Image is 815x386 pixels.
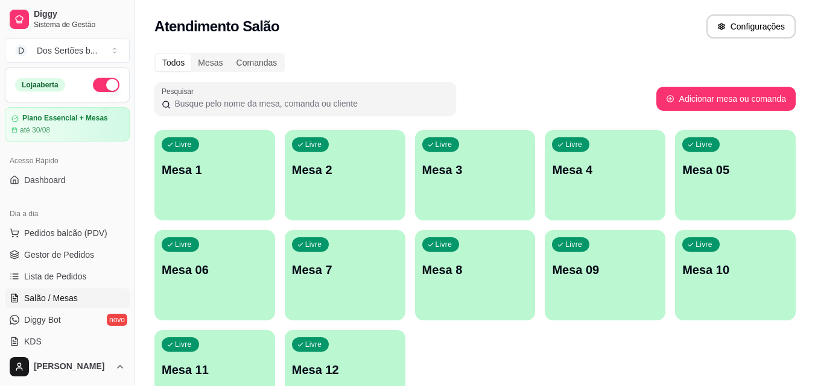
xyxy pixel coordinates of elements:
p: Livre [305,340,322,349]
button: LivreMesa 8 [415,230,536,320]
p: Mesa 05 [682,161,788,178]
button: LivreMesa 1 [154,130,275,220]
button: LivreMesa 4 [545,130,665,220]
button: LivreMesa 3 [415,130,536,220]
p: Livre [565,240,582,249]
article: Plano Essencial + Mesas [22,114,108,123]
div: Loja aberta [15,78,65,92]
p: Livre [175,340,192,349]
a: KDS [5,332,130,351]
p: Mesa 12 [292,361,398,378]
a: DiggySistema de Gestão [5,5,130,34]
button: Configurações [706,14,796,39]
div: Acesso Rápido [5,151,130,170]
p: Livre [696,240,712,249]
span: D [15,45,27,57]
p: Livre [565,140,582,149]
p: Livre [696,140,712,149]
button: LivreMesa 7 [285,230,405,320]
div: Mesas [191,54,229,71]
span: [PERSON_NAME] [34,361,110,372]
p: Mesa 4 [552,161,658,178]
article: até 30/08 [20,125,50,135]
p: Mesa 1 [162,161,268,178]
p: Mesa 11 [162,361,268,378]
p: Mesa 10 [682,261,788,278]
a: Lista de Pedidos [5,267,130,286]
span: Lista de Pedidos [24,270,87,282]
button: [PERSON_NAME] [5,352,130,381]
p: Livre [305,240,322,249]
span: Diggy [34,9,125,20]
button: Select a team [5,39,130,63]
a: Diggy Botnovo [5,310,130,329]
p: Livre [175,140,192,149]
p: Mesa 8 [422,261,528,278]
p: Mesa 3 [422,161,528,178]
span: Gestor de Pedidos [24,249,94,261]
label: Pesquisar [162,86,198,96]
button: LivreMesa 06 [154,230,275,320]
p: Mesa 06 [162,261,268,278]
span: Salão / Mesas [24,292,78,304]
button: LivreMesa 09 [545,230,665,320]
button: LivreMesa 2 [285,130,405,220]
button: LivreMesa 10 [675,230,796,320]
p: Livre [436,140,452,149]
span: Dashboard [24,174,66,186]
p: Livre [436,240,452,249]
button: Pedidos balcão (PDV) [5,223,130,243]
p: Livre [175,240,192,249]
h2: Atendimento Salão [154,17,279,36]
div: Todos [156,54,191,71]
span: KDS [24,335,42,347]
a: Salão / Mesas [5,288,130,308]
button: Alterar Status [93,78,119,92]
span: Sistema de Gestão [34,20,125,30]
div: Dos Sertões b ... [37,45,97,57]
div: Dia a dia [5,204,130,223]
p: Mesa 09 [552,261,658,278]
span: Pedidos balcão (PDV) [24,227,107,239]
button: LivreMesa 05 [675,130,796,220]
a: Dashboard [5,170,130,190]
button: Adicionar mesa ou comanda [656,87,796,111]
p: Livre [305,140,322,149]
div: Comandas [230,54,284,71]
a: Gestor de Pedidos [5,245,130,264]
p: Mesa 2 [292,161,398,178]
input: Pesquisar [171,98,449,110]
a: Plano Essencial + Mesasaté 30/08 [5,107,130,142]
p: Mesa 7 [292,261,398,278]
span: Diggy Bot [24,314,61,326]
